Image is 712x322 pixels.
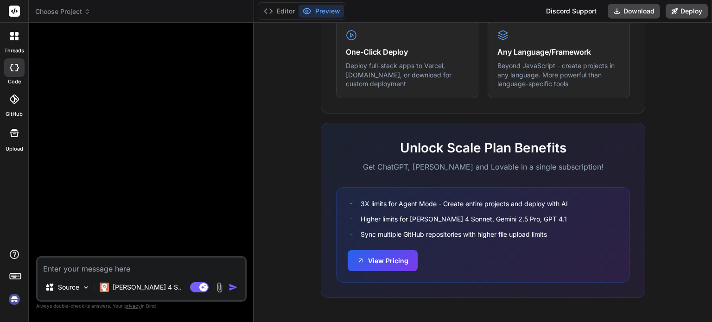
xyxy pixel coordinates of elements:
[229,283,238,292] img: icon
[348,250,418,271] button: View Pricing
[82,284,90,291] img: Pick Models
[540,4,602,19] div: Discord Support
[100,283,109,292] img: Claude 4 Sonnet
[608,4,660,19] button: Download
[299,5,344,18] button: Preview
[6,110,23,118] label: GitHub
[6,145,23,153] label: Upload
[361,214,567,224] span: Higher limits for [PERSON_NAME] 4 Sonnet, Gemini 2.5 Pro, GPT 4.1
[4,47,24,55] label: threads
[36,302,247,310] p: Always double-check its answers. Your in Bind
[361,229,547,239] span: Sync multiple GitHub repositories with higher file upload limits
[35,7,90,16] span: Choose Project
[8,78,21,86] label: code
[361,199,568,208] span: 3X limits for Agent Mode - Create entire projects and deploy with AI
[336,161,630,172] p: Get ChatGPT, [PERSON_NAME] and Lovable in a single subscription!
[214,282,225,293] img: attachment
[346,46,469,57] h4: One-Click Deploy
[124,303,141,309] span: privacy
[260,5,299,18] button: Editor
[336,138,630,158] h2: Unlock Scale Plan Benefits
[113,283,182,292] p: [PERSON_NAME] 4 S..
[58,283,79,292] p: Source
[6,291,22,307] img: signin
[346,61,469,88] p: Deploy full-stack apps to Vercel, [DOMAIN_NAME], or download for custom deployment
[497,46,620,57] h4: Any Language/Framework
[497,61,620,88] p: Beyond JavaScript - create projects in any language. More powerful than language-specific tools
[666,4,708,19] button: Deploy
